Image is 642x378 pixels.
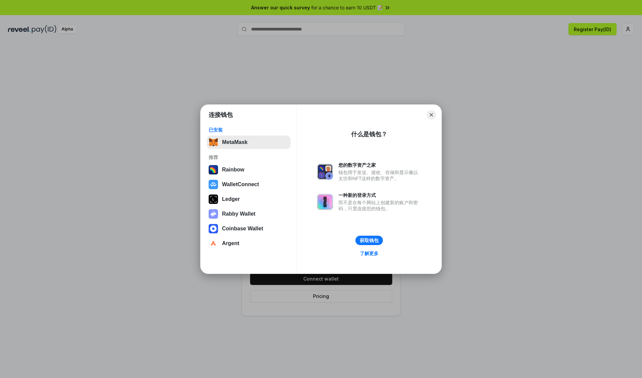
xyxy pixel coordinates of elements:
[360,250,379,256] div: 了解更多
[338,192,421,198] div: 一种新的登录方式
[222,167,244,173] div: Rainbow
[209,180,218,189] img: svg+xml,%3Csvg%20width%3D%2228%22%20height%3D%2228%22%20viewBox%3D%220%200%2028%2028%22%20fill%3D...
[209,209,218,219] img: svg+xml,%3Csvg%20xmlns%3D%22http%3A%2F%2Fwww.w3.org%2F2000%2Fsvg%22%20fill%3D%22none%22%20viewBox...
[356,249,383,258] a: 了解更多
[209,154,289,160] div: 推荐
[222,211,255,217] div: Rabby Wallet
[207,207,291,221] button: Rabby Wallet
[338,169,421,181] div: 钱包用于发送、接收、存储和显示像以太坊和NFT这样的数字资产。
[222,181,259,187] div: WalletConnect
[351,130,387,138] div: 什么是钱包？
[338,200,421,212] div: 而不是在每个网站上创建新的账户和密码，只需连接您的钱包。
[209,127,289,133] div: 已安装
[209,224,218,233] img: svg+xml,%3Csvg%20width%3D%2228%22%20height%3D%2228%22%20viewBox%3D%220%200%2028%2028%22%20fill%3D...
[207,237,291,250] button: Argent
[209,138,218,147] img: svg+xml,%3Csvg%20fill%3D%22none%22%20height%3D%2233%22%20viewBox%3D%220%200%2035%2033%22%20width%...
[222,240,239,246] div: Argent
[209,239,218,248] img: svg+xml,%3Csvg%20width%3D%2228%22%20height%3D%2228%22%20viewBox%3D%220%200%2028%2028%22%20fill%3D...
[207,222,291,235] button: Coinbase Wallet
[207,136,291,149] button: MetaMask
[317,164,333,180] img: svg+xml,%3Csvg%20xmlns%3D%22http%3A%2F%2Fwww.w3.org%2F2000%2Fsvg%22%20fill%3D%22none%22%20viewBox...
[209,165,218,174] img: svg+xml,%3Csvg%20width%3D%22120%22%20height%3D%22120%22%20viewBox%3D%220%200%20120%20120%22%20fil...
[222,139,247,145] div: MetaMask
[338,162,421,168] div: 您的数字资产之家
[427,110,436,120] button: Close
[355,236,383,245] button: 获取钱包
[209,195,218,204] img: svg+xml,%3Csvg%20xmlns%3D%22http%3A%2F%2Fwww.w3.org%2F2000%2Fsvg%22%20width%3D%2228%22%20height%3...
[222,196,240,202] div: Ledger
[207,193,291,206] button: Ledger
[207,178,291,191] button: WalletConnect
[317,194,333,210] img: svg+xml,%3Csvg%20xmlns%3D%22http%3A%2F%2Fwww.w3.org%2F2000%2Fsvg%22%20fill%3D%22none%22%20viewBox...
[222,226,263,232] div: Coinbase Wallet
[209,111,233,119] h1: 连接钱包
[360,237,379,243] div: 获取钱包
[207,163,291,176] button: Rainbow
